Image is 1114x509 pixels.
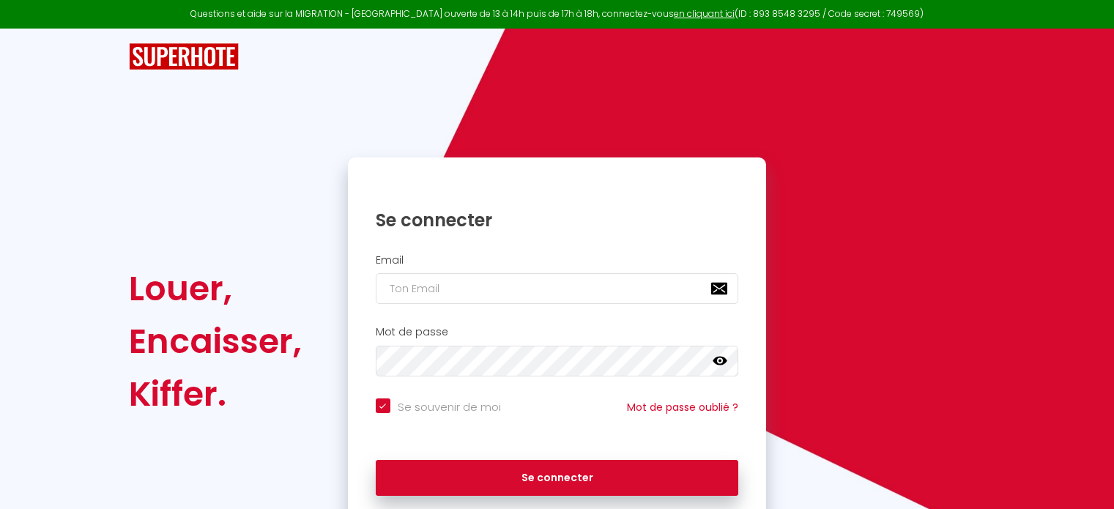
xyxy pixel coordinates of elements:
[376,460,739,497] button: Se connecter
[376,209,739,231] h1: Se connecter
[376,273,739,304] input: Ton Email
[674,7,735,20] a: en cliquant ici
[129,315,302,368] div: Encaisser,
[376,254,739,267] h2: Email
[376,326,739,338] h2: Mot de passe
[129,262,302,315] div: Louer,
[627,400,738,415] a: Mot de passe oublié ?
[129,368,302,420] div: Kiffer.
[129,43,239,70] img: SuperHote logo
